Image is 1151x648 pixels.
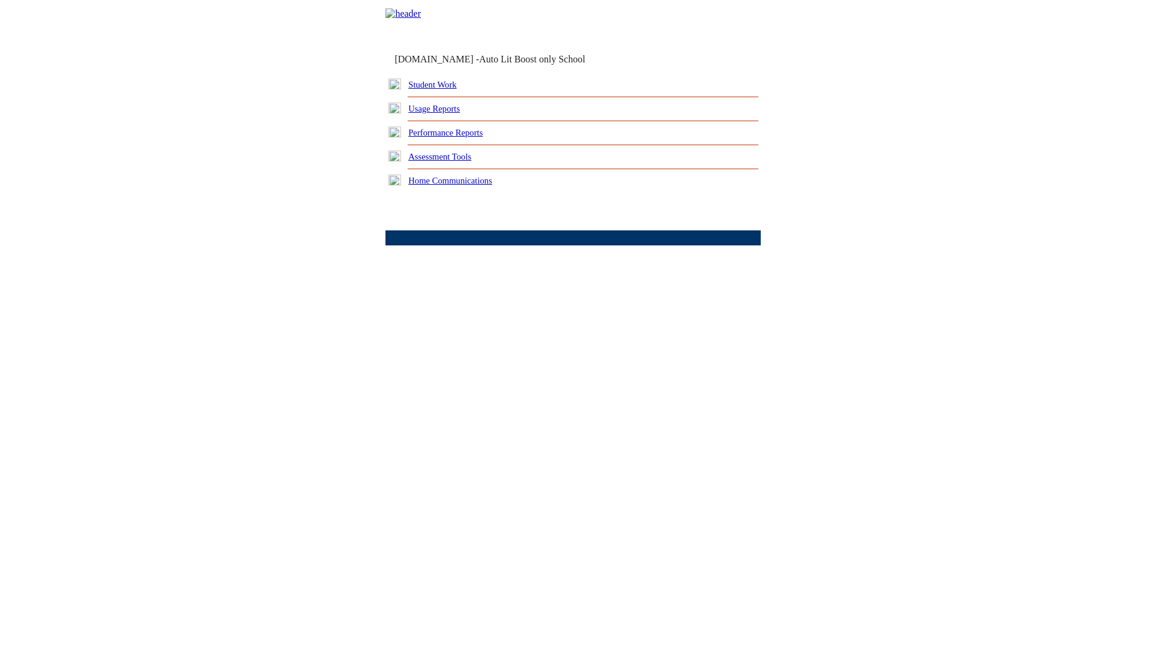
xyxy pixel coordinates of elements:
img: header [385,8,421,19]
a: Home Communications [408,176,492,185]
img: plus.gif [388,79,401,89]
td: [DOMAIN_NAME] - [394,54,615,65]
img: plus.gif [388,127,401,137]
a: Student Work [408,80,456,89]
a: Assessment Tools [408,152,471,161]
nobr: Auto Lit Boost only School [479,54,585,64]
a: Performance Reports [408,128,483,137]
a: Usage Reports [408,104,460,113]
img: plus.gif [388,103,401,113]
img: plus.gif [388,175,401,185]
img: plus.gif [388,151,401,161]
